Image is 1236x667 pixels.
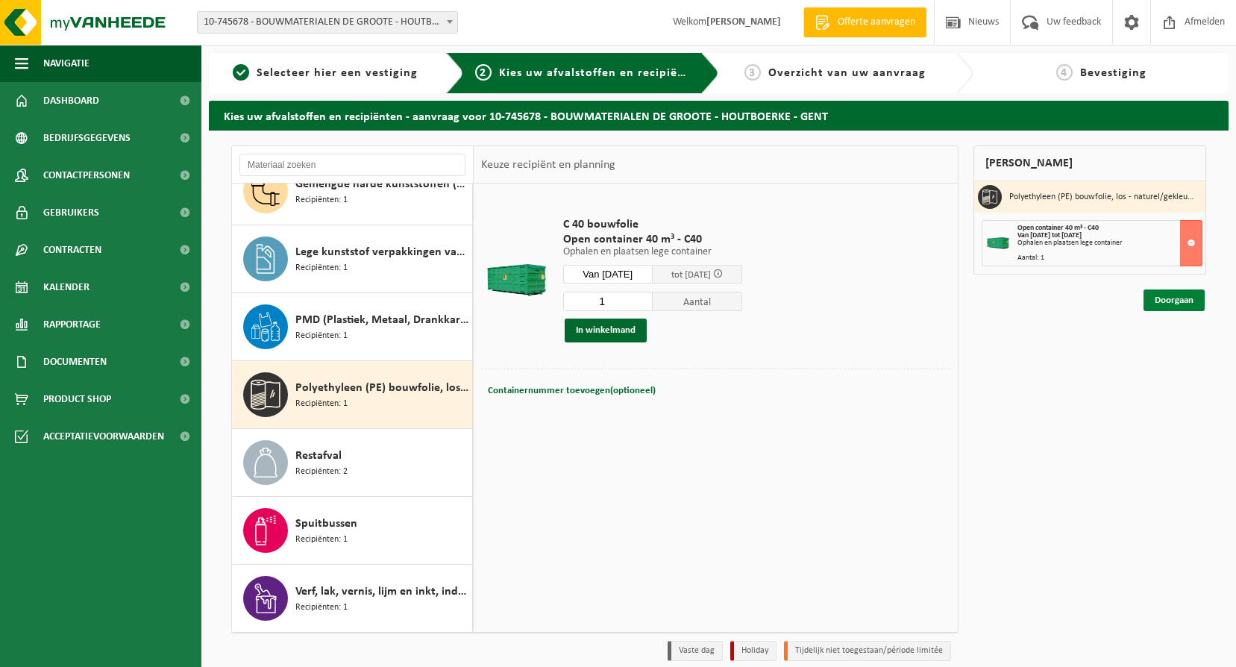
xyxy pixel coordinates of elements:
span: Bedrijfsgegevens [43,119,131,157]
li: Tijdelijk niet toegestaan/période limitée [784,641,951,661]
span: Lege kunststof verpakkingen van gevaarlijke stoffen [295,243,468,261]
span: Selecteer hier een vestiging [257,67,418,79]
span: Rapportage [43,306,101,343]
span: 1 [233,64,249,81]
span: Recipiënten: 1 [295,193,348,207]
span: Gemengde harde kunststoffen (PE, PP en PVC), recycleerbaar (industrieel) [295,175,468,193]
strong: [PERSON_NAME] [706,16,781,28]
span: Open container 40 m³ - C40 [1017,224,1099,232]
input: Selecteer datum [563,265,653,284]
span: Containernummer toevoegen(optioneel) [488,386,656,395]
span: Recipiënten: 1 [295,397,348,411]
button: Lege kunststof verpakkingen van gevaarlijke stoffen Recipiënten: 1 [232,225,473,293]
span: C 40 bouwfolie [563,217,742,232]
span: Kalender [43,269,90,306]
span: Gebruikers [43,194,99,231]
span: Bevestiging [1080,67,1146,79]
h2: Kies uw afvalstoffen en recipiënten - aanvraag voor 10-745678 - BOUWMATERIALEN DE GROOTE - HOUTBO... [209,101,1229,130]
span: 4 [1056,64,1073,81]
h3: Polyethyleen (PE) bouwfolie, los - naturel/gekleurd [1009,185,1194,209]
span: Polyethyleen (PE) bouwfolie, los - naturel/gekleurd [295,379,468,397]
a: Doorgaan [1144,289,1205,311]
span: Recipiënten: 1 [295,329,348,343]
span: Recipiënten: 2 [295,465,348,479]
div: [PERSON_NAME] [973,145,1206,181]
strong: Van [DATE] tot [DATE] [1017,231,1082,239]
span: Offerte aanvragen [834,15,919,30]
p: Ophalen en plaatsen lege container [563,247,742,257]
span: Aantal [653,292,742,311]
li: Holiday [730,641,777,661]
span: Recipiënten: 1 [295,533,348,547]
span: Overzicht van uw aanvraag [768,67,926,79]
span: Restafval [295,447,342,465]
span: Verf, lak, vernis, lijm en inkt, industrieel in kleinverpakking [295,583,468,601]
span: Recipiënten: 1 [295,261,348,275]
button: Verf, lak, vernis, lijm en inkt, industrieel in kleinverpakking Recipiënten: 1 [232,565,473,632]
span: Navigatie [43,45,90,82]
span: Documenten [43,343,107,381]
span: Acceptatievoorwaarden [43,418,164,455]
span: Spuitbussen [295,515,357,533]
button: Polyethyleen (PE) bouwfolie, los - naturel/gekleurd Recipiënten: 1 [232,361,473,429]
span: Open container 40 m³ - C40 [563,232,742,247]
span: tot [DATE] [671,270,711,280]
button: In winkelmand [565,319,647,342]
span: Product Shop [43,381,111,418]
span: PMD (Plastiek, Metaal, Drankkartons) (bedrijven) [295,311,468,329]
button: Containernummer toevoegen(optioneel) [486,381,657,401]
span: Contracten [43,231,101,269]
div: Ophalen en plaatsen lege container [1017,239,1202,247]
div: Keuze recipiënt en planning [474,146,623,184]
span: Contactpersonen [43,157,130,194]
div: Aantal: 1 [1017,254,1202,262]
span: Kies uw afvalstoffen en recipiënten [499,67,704,79]
span: Recipiënten: 1 [295,601,348,615]
span: Dashboard [43,82,99,119]
span: 3 [744,64,761,81]
span: 2 [475,64,492,81]
button: Spuitbussen Recipiënten: 1 [232,497,473,565]
button: Gemengde harde kunststoffen (PE, PP en PVC), recycleerbaar (industrieel) Recipiënten: 1 [232,157,473,225]
a: 1Selecteer hier een vestiging [216,64,434,82]
input: Materiaal zoeken [239,154,465,176]
li: Vaste dag [668,641,723,661]
button: PMD (Plastiek, Metaal, Drankkartons) (bedrijven) Recipiënten: 1 [232,293,473,361]
span: 10-745678 - BOUWMATERIALEN DE GROOTE - HOUTBOERKE - GENT [197,11,458,34]
span: 10-745678 - BOUWMATERIALEN DE GROOTE - HOUTBOERKE - GENT [198,12,457,33]
button: Restafval Recipiënten: 2 [232,429,473,497]
a: Offerte aanvragen [803,7,926,37]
